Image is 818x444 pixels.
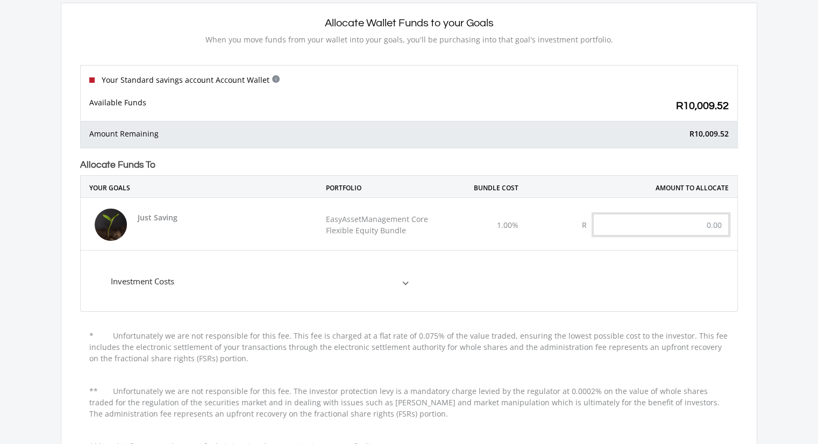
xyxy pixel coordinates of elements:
[272,75,280,83] div: i
[111,275,174,288] div: Investment Costs
[89,128,159,139] p: Amount Remaining
[676,99,729,112] h2: R10,009.52
[593,214,729,235] input: 0.00
[689,128,729,139] p: R10,009.52
[575,214,593,235] div: R
[89,386,720,419] p: Unfortunately we are not responsible for this fee. The investor protection levy is a mandatory ch...
[326,213,446,236] p: EasyAssetManagement Core Flexible Equity Bundle
[80,34,738,45] p: When you move funds from your wallet into your goals, you'll be purchasing into that goal's inves...
[102,74,269,80] p: Your Standard savings account Account Wallet
[656,183,729,193] p: Amount To Allocate
[132,206,294,228] p: Just Saving
[474,183,518,193] p: Bundle Cost
[497,219,518,231] p: 1.00%
[98,260,421,303] mat-expansion-panel-header: Investment Costs
[89,331,728,363] p: Unfortunately we are not responsible for this fee. This fee is charged at a flat rate of 0.075% o...
[80,17,738,30] h2: Allocate Wallet Funds to your Goals
[89,97,146,108] p: Available Funds
[89,183,130,193] p: Your Goals
[80,160,738,171] h5: Allocate Funds To
[326,183,361,193] p: Portfolio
